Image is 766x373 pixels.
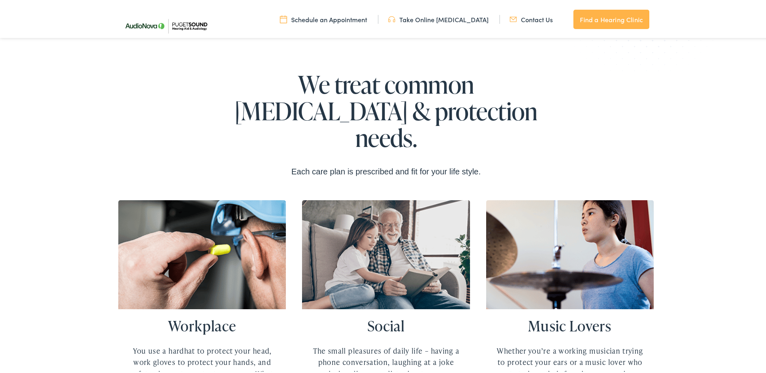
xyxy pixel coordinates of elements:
a: Schedule an Appointment [280,13,367,22]
a: Find a Hearing Clinic [573,8,649,27]
img: utility icon [388,13,395,22]
a: Take Online [MEDICAL_DATA] [388,13,489,22]
img: utility icon [510,13,517,22]
img: An elderly man with hearing aids helps a child learn to read in the Seattle, WA area. [302,199,470,308]
h2: Workplace [127,316,278,333]
h2: Music Lovers [494,316,645,333]
img: A female musician with hearing aids plays a drum set in the Seattle, WA area. [486,199,654,308]
h2: Social [311,316,462,333]
a: Contact Us [510,13,553,22]
img: A construction worker protects his hearing in the Seattle, WA area. [118,199,286,308]
h2: We treat common [MEDICAL_DATA] & protection needs. [212,69,560,149]
img: utility icon [280,13,287,22]
p: Each care plan is prescribed and fit for your life style. [257,163,515,176]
